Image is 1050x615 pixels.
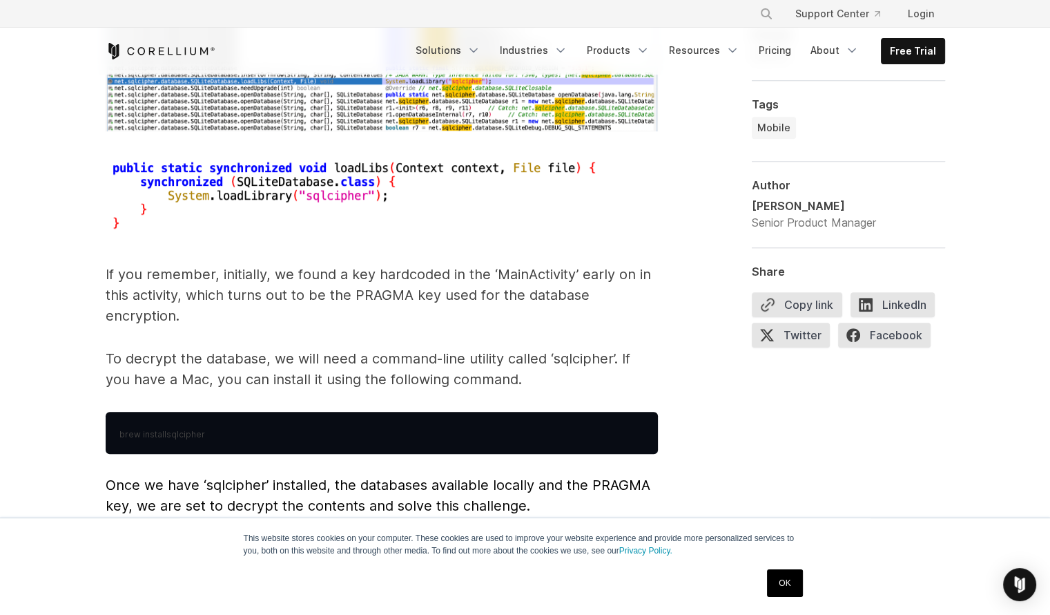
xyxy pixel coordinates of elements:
[850,292,943,323] a: LinkedIn
[897,1,945,26] a: Login
[784,1,891,26] a: Support Center
[752,292,842,317] button: Copy link
[106,348,658,390] p: To decrypt the database, we will need a command-line utility called ‘sqlcipher’. If you have a Ma...
[407,38,489,63] a: Solutions
[802,38,867,63] a: About
[407,38,945,64] div: Navigation Menu
[119,429,166,439] span: brew install
[752,97,945,111] div: Tags
[850,292,935,317] span: LinkedIn
[579,38,658,63] a: Products
[752,198,876,214] div: [PERSON_NAME]
[752,178,945,192] div: Author
[661,38,748,63] a: Resources
[106,159,602,236] img: Public static synchronized void
[743,1,945,26] div: Navigation Menu
[752,323,830,348] span: Twitter
[838,323,939,353] a: Facebook
[106,264,658,326] p: If you remember, initially, we found a key hardcoded in the ‘MainActivity’ early on in this activ...
[757,121,790,135] span: Mobile
[166,429,205,439] span: sqlcipher
[1003,568,1036,601] div: Open Intercom Messenger
[752,323,838,353] a: Twitter
[838,323,931,348] span: Facebook
[752,117,796,139] a: Mobile
[106,43,215,59] a: Corellium Home
[752,214,876,231] div: Senior Product Manager
[619,546,672,556] a: Privacy Policy.
[750,38,799,63] a: Pricing
[492,38,576,63] a: Industries
[752,265,945,278] div: Share
[767,569,802,597] a: OK
[244,532,807,557] p: This website stores cookies on your computer. These cookies are used to improve your website expe...
[754,1,779,26] button: Search
[882,39,944,64] a: Free Trial
[106,477,650,514] span: Once we have ‘sqlcipher’ installed, the databases available locally and the PRAGMA key, we are se...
